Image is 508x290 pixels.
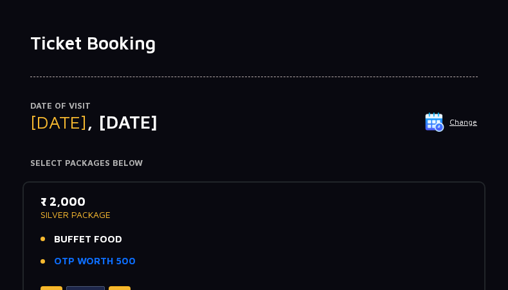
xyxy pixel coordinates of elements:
span: [DATE] [30,111,87,132]
span: , [DATE] [87,111,158,132]
a: OTP WORTH 500 [54,254,136,269]
p: SILVER PACKAGE [41,210,467,219]
button: Change [424,112,478,132]
h4: Select Packages Below [30,158,478,168]
h1: Ticket Booking [30,32,478,54]
span: BUFFET FOOD [54,232,122,247]
p: Date of Visit [30,100,478,113]
p: ₹ 2,000 [41,193,467,210]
